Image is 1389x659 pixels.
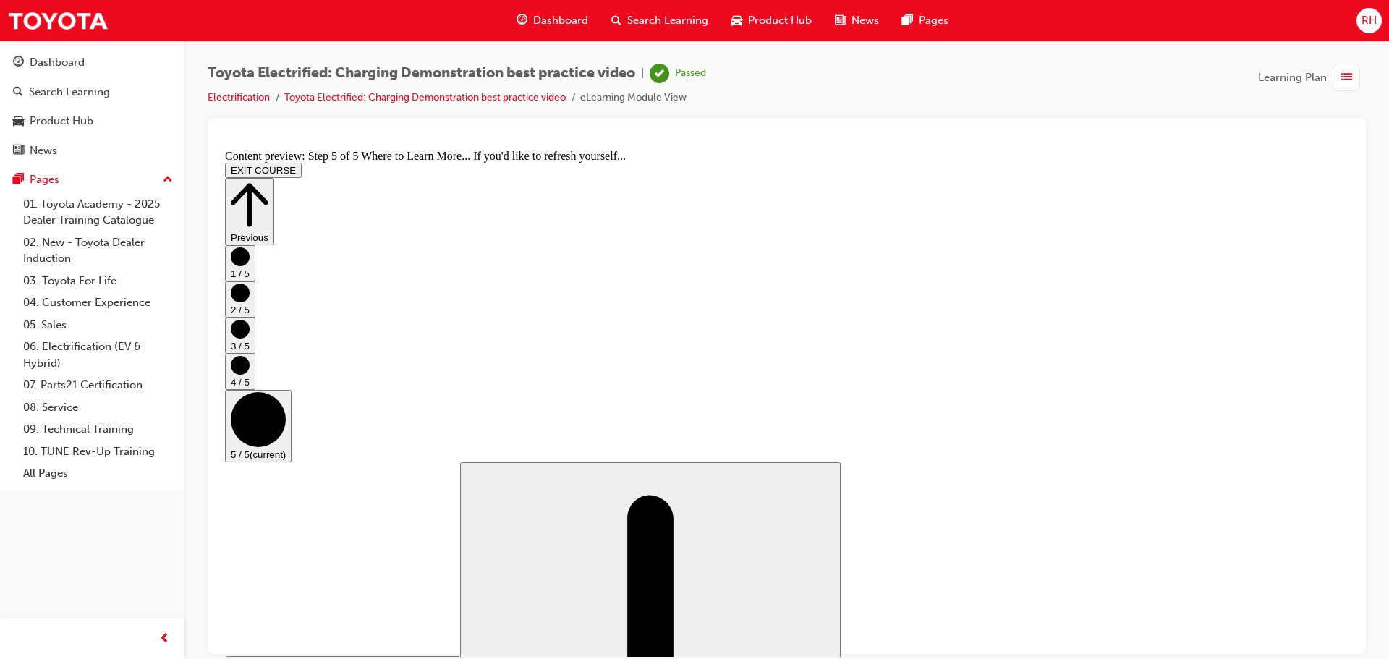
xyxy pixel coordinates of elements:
[6,108,179,135] a: Product Hub
[6,101,36,137] button: 1 / 5
[17,396,179,419] a: 08. Service
[284,91,566,103] a: Toyota Electrified: Charging Demonstration best practice video
[731,12,742,30] span: car-icon
[17,418,179,441] a: 09. Technical Training
[6,6,1129,19] div: Content preview: Step 5 of 5 Where to Learn More... If you'd like to refresh yourself...
[823,6,891,35] a: news-iconNews
[835,12,846,30] span: news-icon
[902,12,913,30] span: pages-icon
[17,462,179,485] a: All Pages
[851,12,879,29] span: News
[650,64,669,83] span: learningRecordVerb_PASS-icon
[30,54,85,71] div: Dashboard
[13,174,24,187] span: pages-icon
[6,166,179,193] button: Pages
[6,210,36,246] button: 4 / 5
[30,305,67,316] span: (current)
[208,91,270,103] a: Electrification
[13,145,24,158] span: news-icon
[12,161,30,171] span: 2 / 5
[748,12,812,29] span: Product Hub
[13,115,24,128] span: car-icon
[919,12,948,29] span: Pages
[17,231,179,270] a: 02. New - Toyota Dealer Induction
[29,84,110,101] div: Search Learning
[17,314,179,336] a: 05. Sales
[517,12,527,30] span: guage-icon
[13,86,23,99] span: search-icon
[580,90,687,106] li: eLearning Module View
[17,270,179,292] a: 03. Toyota For Life
[1362,12,1377,29] span: RH
[6,79,179,106] a: Search Learning
[6,19,82,34] button: EXIT COURSE
[6,137,36,174] button: 2 / 5
[17,336,179,374] a: 06. Electrification (EV & Hybrid)
[675,67,706,80] div: Passed
[12,233,30,244] span: 4 / 5
[6,46,179,166] button: DashboardSearch LearningProduct HubNews
[627,12,708,29] span: Search Learning
[13,56,24,69] span: guage-icon
[12,124,30,135] span: 1 / 5
[30,171,59,188] div: Pages
[17,374,179,396] a: 07. Parts21 Certification
[159,630,170,648] span: prev-icon
[611,12,621,30] span: search-icon
[6,246,72,318] button: 5 / 5(current)
[6,34,55,101] button: Previous
[1258,69,1327,86] span: Learning Plan
[6,137,179,164] a: News
[17,441,179,463] a: 10. TUNE Rev-Up Training
[7,4,109,37] img: Trak
[208,65,635,82] span: Toyota Electrified: Charging Demonstration best practice video
[6,49,179,76] a: Dashboard
[30,113,93,129] div: Product Hub
[17,193,179,231] a: 01. Toyota Academy - 2025 Dealer Training Catalogue
[12,88,49,99] span: Previous
[1258,64,1366,91] button: Learning Plan
[6,174,36,210] button: 3 / 5
[533,12,588,29] span: Dashboard
[30,143,57,159] div: News
[1341,69,1352,87] span: list-icon
[17,292,179,314] a: 04. Customer Experience
[891,6,960,35] a: pages-iconPages
[641,65,644,82] span: |
[1356,8,1382,33] button: RH
[12,305,30,316] span: 5 / 5
[163,171,173,190] span: up-icon
[720,6,823,35] a: car-iconProduct Hub
[600,6,720,35] a: search-iconSearch Learning
[12,197,30,208] span: 3 / 5
[505,6,600,35] a: guage-iconDashboard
